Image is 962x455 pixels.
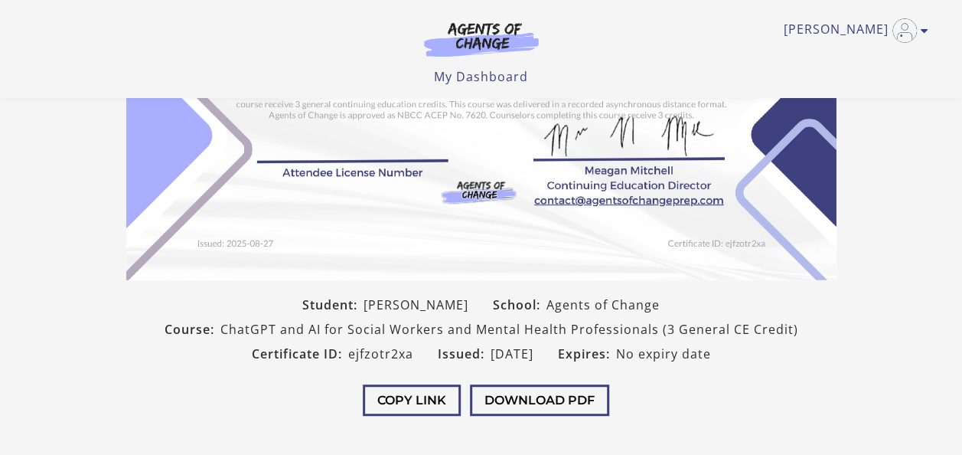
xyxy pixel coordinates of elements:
span: Agents of Change [546,296,660,314]
a: Toggle menu [784,18,921,43]
span: No expiry date [616,345,711,363]
a: My Dashboard [434,68,528,85]
span: ejfzotr2xa [348,345,413,363]
span: ChatGPT and AI for Social Workers and Mental Health Professionals (3 General CE Credit) [220,320,798,339]
span: Course: [165,320,220,339]
span: [PERSON_NAME] [364,296,468,314]
span: Student: [302,296,364,314]
button: Copy Link [363,385,461,416]
span: Certificate ID: [252,345,348,363]
span: School: [493,296,546,314]
button: Download PDF [470,385,609,416]
span: [DATE] [491,345,533,363]
img: Agents of Change Logo [408,21,555,57]
span: Expires: [558,345,616,363]
span: Issued: [438,345,491,363]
